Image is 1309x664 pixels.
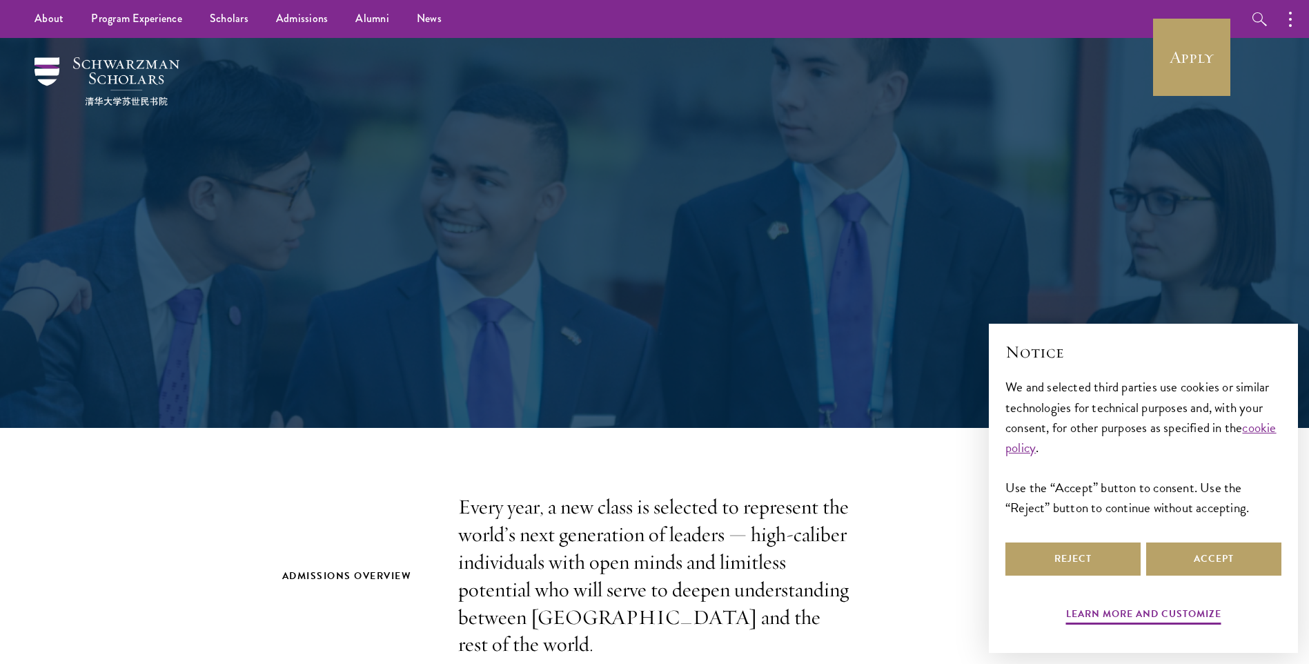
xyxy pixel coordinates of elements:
[1146,543,1281,576] button: Accept
[458,494,852,658] p: Every year, a new class is selected to represent the world’s next generation of leaders — high-ca...
[1153,19,1230,96] a: Apply
[1066,605,1221,627] button: Learn more and customize
[1005,418,1277,458] a: cookie policy
[1005,543,1141,576] button: Reject
[35,57,179,106] img: Schwarzman Scholars
[282,567,431,585] h2: Admissions Overview
[1005,340,1281,364] h2: Notice
[1005,377,1281,517] div: We and selected third parties use cookies or similar technologies for technical purposes and, wit...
